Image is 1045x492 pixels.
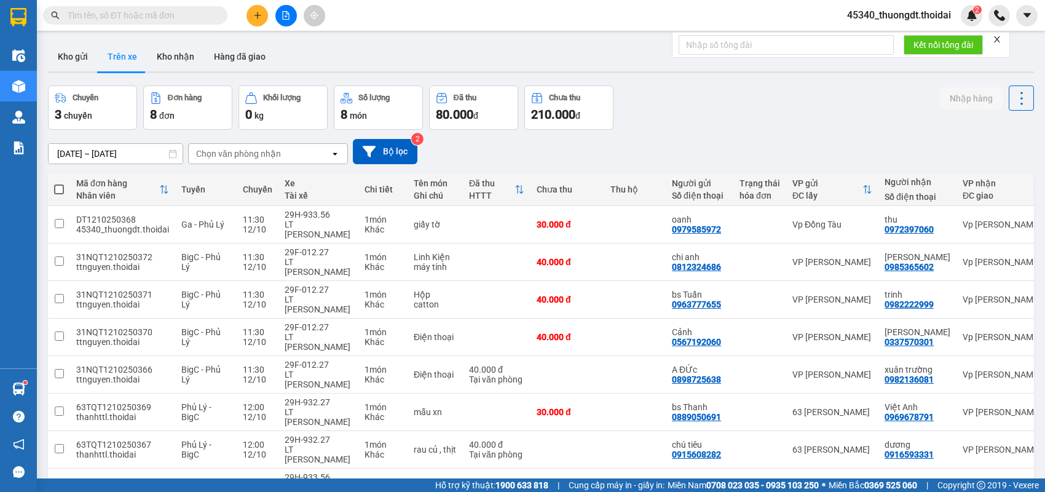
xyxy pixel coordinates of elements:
span: search [51,11,60,20]
div: 0972397060 [885,224,934,234]
div: LT [PERSON_NAME] [285,332,352,352]
button: aim [304,5,325,26]
div: VP [PERSON_NAME] [792,295,872,304]
div: 31NQT1210250371 [76,290,169,300]
div: 0982136081 [885,375,934,384]
div: Khác [365,262,401,272]
div: xuân trường [885,365,950,375]
img: logo-vxr [10,8,26,26]
div: 1 món [365,290,401,300]
img: phone-icon [994,10,1005,21]
span: Kết nối tổng đài [913,38,973,52]
div: 11:30 [243,215,272,224]
div: 12/10 [243,450,272,459]
input: Nhập số tổng đài [679,35,894,55]
span: BigC - Phủ Lý [181,252,221,272]
svg: open [330,149,340,159]
span: 0 [245,107,252,122]
div: 0969678791 [885,412,934,422]
span: 8 [150,107,157,122]
div: Trạng thái [739,178,780,188]
th: Toggle SortBy [463,173,530,206]
sup: 1 [23,381,27,384]
div: DT1210250365 [76,477,169,487]
input: Select a date range. [49,144,183,164]
img: icon-new-feature [966,10,977,21]
div: VP [PERSON_NAME] [792,332,872,342]
div: 0916593331 [885,450,934,459]
span: caret-down [1022,10,1033,21]
div: 12:00 [243,402,272,412]
div: Cảnh [672,327,727,337]
div: LT [PERSON_NAME] [285,370,352,389]
span: BigC - Phủ Lý [181,365,221,384]
strong: 1900 633 818 [495,480,548,490]
div: chi anh [672,252,727,262]
div: Khác [365,300,401,309]
div: 29H-933.56 [285,210,352,220]
div: thanhttl.thoidai [76,450,169,459]
div: Chi tiết [365,184,401,194]
div: Vp [PERSON_NAME] [963,220,1043,229]
span: Phủ Lý - BigC [181,402,211,422]
div: ngô mạnh [885,252,950,262]
div: thanhttl.thoidai [76,412,169,422]
button: Bộ lọc [353,139,417,164]
img: warehouse-icon [12,383,25,395]
th: Toggle SortBy [786,173,878,206]
div: 63TQT1210250367 [76,440,169,450]
div: 29F-012.27 [285,285,352,295]
div: Đã thu [469,178,515,188]
div: mẫu xn [414,407,457,417]
span: 45340_thuongdt.thoidai [837,7,961,23]
div: trần văn thiện [885,327,950,337]
div: HTTT [469,191,515,200]
span: Cung cấp máy in - giấy in: [569,478,664,492]
div: 29F-012.27 [285,322,352,332]
div: 63TQT1210250369 [76,402,169,412]
div: 11:30 [243,290,272,300]
button: Kết nối tổng đài [904,35,983,55]
img: warehouse-icon [12,49,25,62]
span: Phủ Lý - BigC [181,440,211,459]
div: 29H-932.27 [285,435,352,445]
div: 1 món [365,402,401,412]
div: bs Tuấn [672,290,727,300]
div: bs Thanh [672,402,727,412]
div: giấy tờ [414,220,457,229]
div: 31NQT1210250370 [76,327,169,337]
div: Tên món [414,178,457,188]
div: 40.000 đ [469,365,524,375]
div: 0985365602 [885,262,934,272]
span: đ [575,111,580,121]
div: 0898725638 [672,375,721,384]
span: 2 [975,6,979,14]
div: 40.000 đ [537,332,598,342]
button: caret-down [1016,5,1038,26]
div: 12/10 [243,300,272,309]
div: 1 món [365,477,401,487]
div: Số điện thoại [885,192,950,202]
div: Vp [PERSON_NAME] [963,332,1043,342]
div: 12:00 [243,440,272,450]
button: Kho nhận [147,42,204,71]
span: đ [473,111,478,121]
div: Tài xế [285,191,352,200]
span: aim [310,11,318,20]
button: Số lượng8món [334,85,423,130]
div: 1 món [365,365,401,375]
button: Chuyến3chuyến [48,85,137,130]
span: message [13,466,25,478]
div: Nhân viên [76,191,159,200]
div: Chuyến [73,93,98,102]
div: ttnguyen.thoidai [76,337,169,347]
div: ttnguyen.thoidai [76,375,169,384]
span: copyright [977,481,985,490]
div: Khác [365,375,401,384]
div: 0915608282 [672,450,721,459]
div: 11:30 [243,365,272,375]
div: LT [PERSON_NAME] [285,257,352,277]
div: Khác [365,412,401,422]
span: đơn [159,111,175,121]
div: Người gửi [672,178,727,188]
